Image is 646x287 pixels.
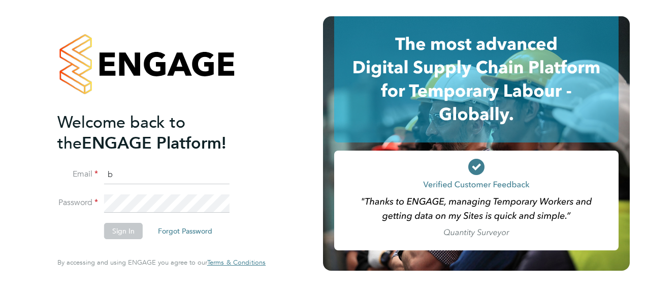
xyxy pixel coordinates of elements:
input: Enter your work email... [104,166,230,184]
span: Welcome back to the [57,112,185,153]
label: Email [57,169,98,180]
span: By accessing and using ENGAGE you agree to our [57,258,266,267]
button: Forgot Password [150,223,220,239]
a: Terms & Conditions [207,259,266,267]
h2: ENGAGE Platform! [57,112,255,154]
button: Sign In [104,223,143,239]
label: Password [57,197,98,208]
